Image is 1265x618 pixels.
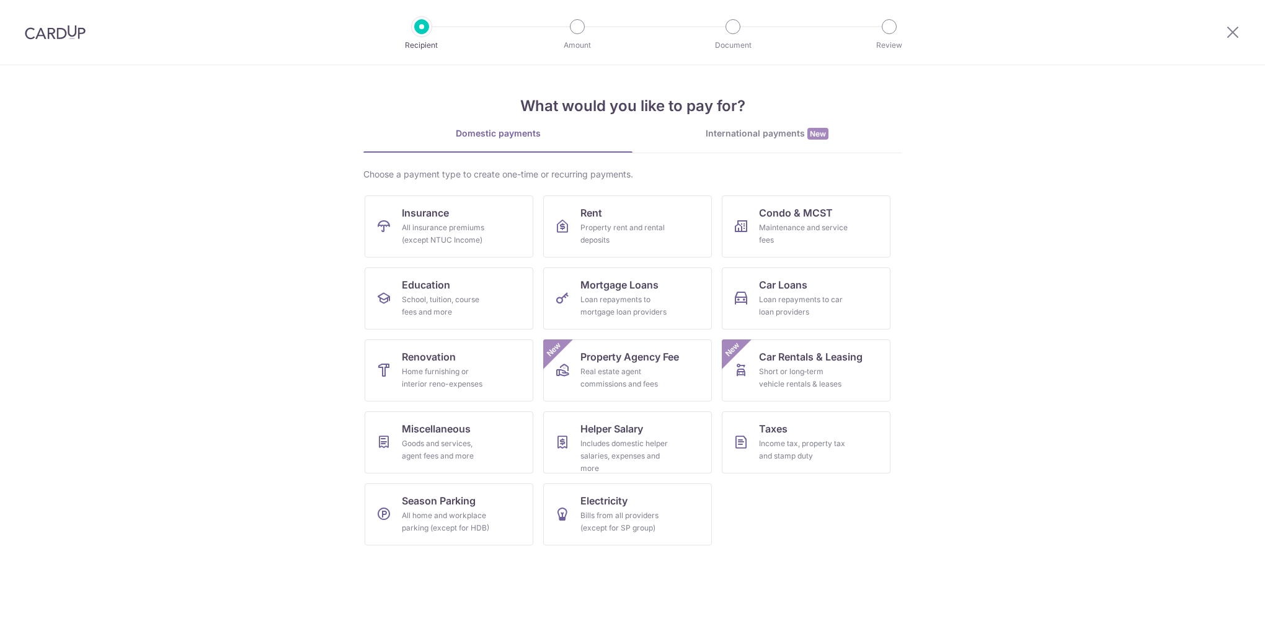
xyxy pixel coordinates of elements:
[722,267,890,329] a: Car LoansLoan repayments to car loan providers
[580,222,670,246] div: Property rent and rental deposits
[759,222,848,246] div: Maintenance and service fees
[843,39,935,52] p: Review
[25,25,86,40] img: CardUp
[759,293,848,318] div: Loan repayments to car loan providers
[580,349,679,364] span: Property Agency Fee
[365,483,533,545] a: Season ParkingAll home and workplace parking (except for HDB)
[580,293,670,318] div: Loan repayments to mortgage loan providers
[580,365,670,390] div: Real estate agent commissions and fees
[402,349,456,364] span: Renovation
[543,267,712,329] a: Mortgage LoansLoan repayments to mortgage loan providers
[544,339,564,360] span: New
[759,277,807,292] span: Car Loans
[580,437,670,475] div: Includes domestic helper salaries, expenses and more
[722,339,743,360] span: New
[759,421,788,436] span: Taxes
[376,39,468,52] p: Recipient
[365,195,533,257] a: InsuranceAll insurance premiums (except NTUC Income)
[363,168,902,181] div: Choose a payment type to create one-time or recurring payments.
[402,277,450,292] span: Education
[807,128,828,140] span: New
[722,339,890,401] a: Car Rentals & LeasingShort or long‑term vehicle rentals & leasesNew
[402,222,491,246] div: All insurance premiums (except NTUC Income)
[759,349,863,364] span: Car Rentals & Leasing
[687,39,779,52] p: Document
[402,205,449,220] span: Insurance
[722,411,890,473] a: TaxesIncome tax, property tax and stamp duty
[402,509,491,534] div: All home and workplace parking (except for HDB)
[759,205,833,220] span: Condo & MCST
[543,411,712,473] a: Helper SalaryIncludes domestic helper salaries, expenses and more
[363,127,632,140] div: Domestic payments
[402,365,491,390] div: Home furnishing or interior reno-expenses
[580,421,643,436] span: Helper Salary
[402,421,471,436] span: Miscellaneous
[363,95,902,117] h4: What would you like to pay for?
[543,483,712,545] a: ElectricityBills from all providers (except for SP group)
[632,127,902,140] div: International payments
[759,365,848,390] div: Short or long‑term vehicle rentals & leases
[580,277,659,292] span: Mortgage Loans
[580,205,602,220] span: Rent
[759,437,848,462] div: Income tax, property tax and stamp duty
[580,509,670,534] div: Bills from all providers (except for SP group)
[722,195,890,257] a: Condo & MCSTMaintenance and service fees
[531,39,623,52] p: Amount
[402,493,476,508] span: Season Parking
[365,339,533,401] a: RenovationHome furnishing or interior reno-expenses
[580,493,628,508] span: Electricity
[402,437,491,462] div: Goods and services, agent fees and more
[365,411,533,473] a: MiscellaneousGoods and services, agent fees and more
[543,339,712,401] a: Property Agency FeeReal estate agent commissions and feesNew
[402,293,491,318] div: School, tuition, course fees and more
[543,195,712,257] a: RentProperty rent and rental deposits
[365,267,533,329] a: EducationSchool, tuition, course fees and more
